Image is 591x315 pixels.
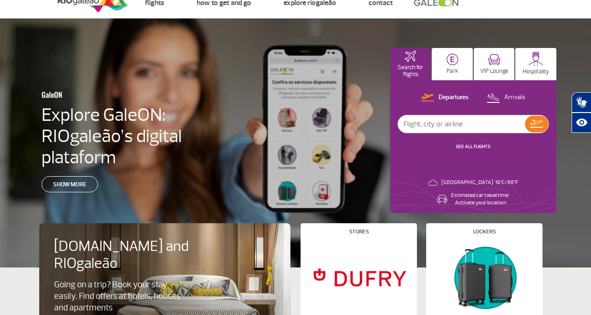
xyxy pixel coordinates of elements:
[572,92,591,113] button: Abrir tradutor de língua de sinais.
[54,279,185,314] p: Going on a trip? Book your stay easily. Find offers at hotels, houses and apartments
[523,68,549,75] p: Hospitality
[42,104,241,168] h4: Explore GaleON: RIOgaleão’s digital plataform
[418,92,471,104] button: Departures
[441,179,518,186] p: [GEOGRAPHIC_DATA]: 19°C/66°F
[451,192,509,207] p: Estimated car travel time: Activate your location
[395,64,427,78] p: Search for flights
[434,242,535,313] img: Lockers
[432,48,473,80] button: Park
[446,53,458,65] img: carParkingHome.svg
[54,238,276,314] a: [DOMAIN_NAME] and RIOgaleãoGoing on a trip? Book your stay easily. Find offers at hotels, houses ...
[488,54,501,65] img: vipRoom.svg
[474,48,515,80] button: VIP Lounge
[42,85,196,104] h3: GaleON
[504,93,525,102] p: Arrivals
[446,68,458,75] p: Park
[308,242,409,313] img: Stores
[439,93,469,102] p: Departures
[473,229,496,234] h4: Lockers
[398,115,525,133] input: Flight, city or airline
[390,48,431,80] button: Search for flights
[42,176,98,192] a: Show more
[54,238,201,272] h4: [DOMAIN_NAME] and RIOgaleão
[515,48,556,80] button: Hospitality
[349,229,369,234] h4: Stores
[405,51,416,62] img: airplaneHomeActive.svg
[484,92,528,104] button: Arrivals
[453,143,493,150] button: SEE ALL FLIGHTS
[480,68,508,75] p: VIP Lounge
[572,113,591,133] button: Abrir recursos assistivos.
[456,143,490,149] a: SEE ALL FLIGHTS
[529,52,543,66] img: hospitality.svg
[572,92,591,133] div: Plugin de acessibilidade da Hand Talk.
